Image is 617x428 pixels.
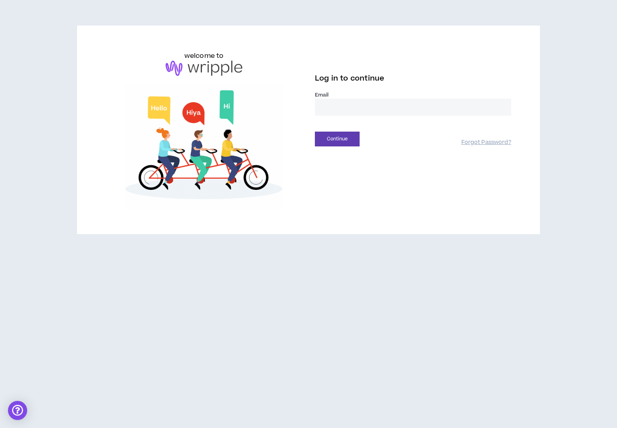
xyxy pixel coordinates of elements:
[461,139,511,146] a: Forgot Password?
[184,51,224,61] h6: welcome to
[315,91,511,99] label: Email
[106,84,302,209] img: Welcome to Wripple
[315,132,360,146] button: Continue
[8,401,27,420] div: Open Intercom Messenger
[315,73,384,83] span: Log in to continue
[166,61,242,76] img: logo-brand.png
